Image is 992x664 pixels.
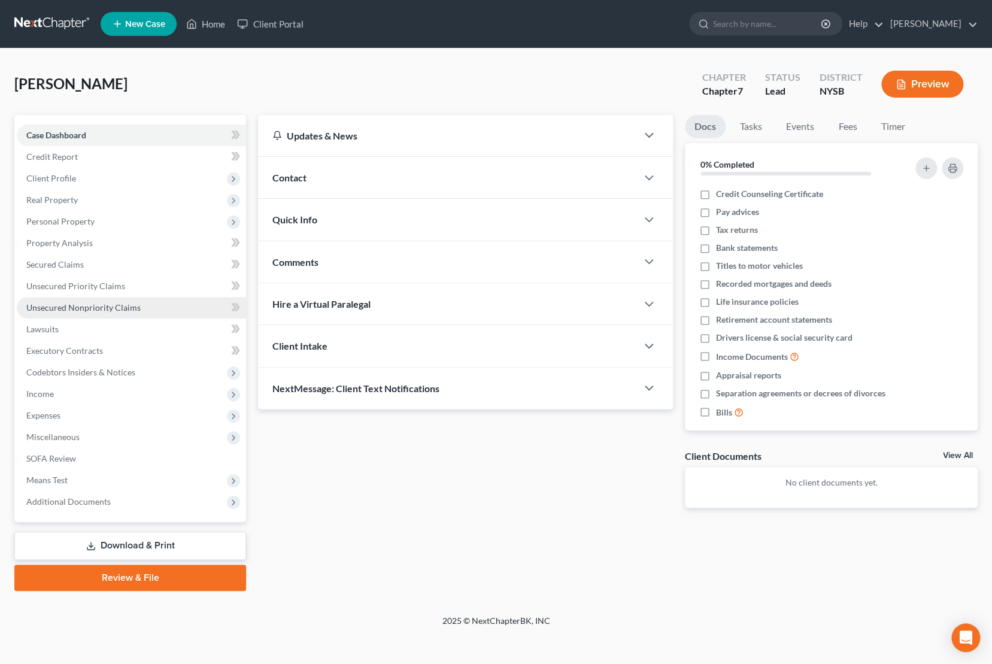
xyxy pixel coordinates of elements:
div: District [819,71,862,84]
span: 7 [737,85,742,96]
a: Download & Print [14,532,246,560]
a: Home [180,13,231,35]
span: Additional Documents [26,496,111,507]
a: Unsecured Nonpriority Claims [17,297,246,319]
span: Lawsuits [26,324,59,334]
span: SOFA Review [26,453,76,463]
span: Personal Property [26,216,95,226]
span: New Case [125,20,165,29]
span: Credit Counseling Certificate [716,188,823,200]
input: Search by name... [713,13,823,35]
span: Credit Report [26,151,78,162]
div: Open Intercom Messenger [951,623,980,652]
span: Bills [716,407,732,419]
span: Executory Contracts [26,345,103,356]
a: Case Dashboard [17,125,246,146]
span: Miscellaneous [26,432,80,442]
a: Lawsuits [17,319,246,340]
span: Contact [272,172,307,183]
span: Recorded mortgages and deeds [716,278,832,290]
span: Secured Claims [26,259,84,269]
a: Events [776,115,824,138]
a: Client Portal [231,13,309,35]
span: [PERSON_NAME] [14,75,128,92]
span: Unsecured Priority Claims [26,281,125,291]
div: Chapter [702,84,745,98]
a: Review & File [14,565,246,591]
span: Appraisal reports [716,369,781,381]
a: Property Analysis [17,232,246,254]
a: Executory Contracts [17,340,246,362]
a: View All [943,451,973,460]
div: Lead [765,84,800,98]
div: 2025 © NextChapterBK, INC [155,615,838,636]
a: Credit Report [17,146,246,168]
button: Preview [881,71,963,98]
a: Secured Claims [17,254,246,275]
span: Codebtors Insiders & Notices [26,367,135,377]
a: SOFA Review [17,448,246,469]
a: Unsecured Priority Claims [17,275,246,297]
span: Retirement account statements [716,314,832,326]
a: Fees [829,115,867,138]
span: Pay advices [716,206,759,218]
span: Property Analysis [26,238,93,248]
a: Help [843,13,883,35]
div: NYSB [819,84,862,98]
span: Unsecured Nonpriority Claims [26,302,141,313]
span: Income [26,389,54,399]
div: Status [765,71,800,84]
span: Client Profile [26,173,76,183]
span: Bank statements [716,242,778,254]
span: Quick Info [272,214,317,225]
span: Case Dashboard [26,130,86,140]
a: Docs [685,115,726,138]
span: NextMessage: Client Text Notifications [272,383,439,394]
span: Client Intake [272,340,327,351]
span: Expenses [26,410,60,420]
span: Comments [272,256,318,268]
span: Income Documents [716,351,788,363]
strong: 0% Completed [700,159,754,169]
div: Chapter [702,71,745,84]
p: No client documents yet. [694,477,968,489]
a: Timer [872,115,915,138]
span: Titles to motor vehicles [716,260,803,272]
span: Separation agreements or decrees of divorces [716,387,885,399]
span: Tax returns [716,224,758,236]
span: Life insurance policies [716,296,799,308]
div: Updates & News [272,129,623,142]
span: Means Test [26,475,68,485]
div: Client Documents [685,450,762,462]
span: Drivers license & social security card [716,332,853,344]
a: Tasks [730,115,772,138]
a: [PERSON_NAME] [884,13,977,35]
span: Hire a Virtual Paralegal [272,298,371,310]
span: Real Property [26,195,78,205]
